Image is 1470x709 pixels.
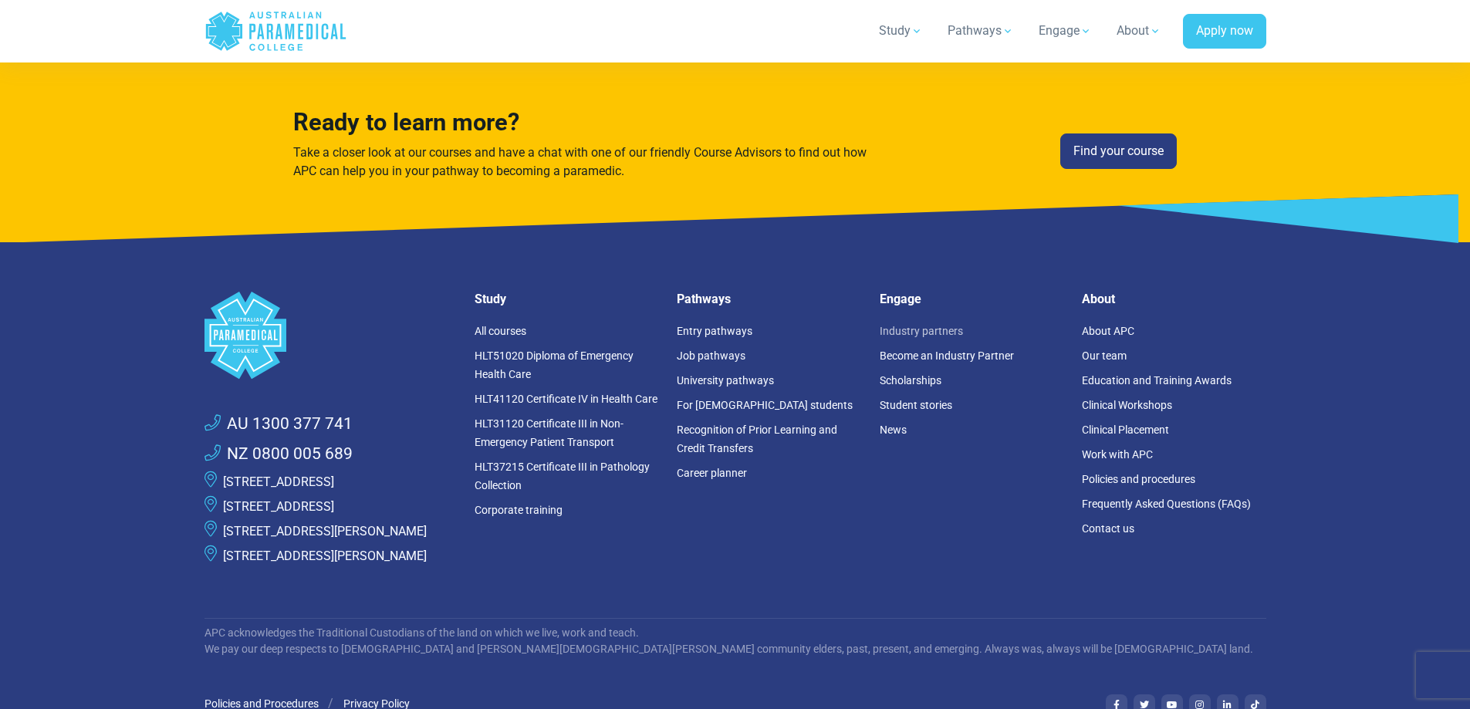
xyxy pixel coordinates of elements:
[223,474,334,489] a: [STREET_ADDRESS]
[223,524,427,539] a: [STREET_ADDRESS][PERSON_NAME]
[293,109,877,137] h3: Ready to learn more?
[880,349,1014,362] a: Become an Industry Partner
[475,504,563,516] a: Corporate training
[880,325,963,337] a: Industry partners
[475,393,657,405] a: HLT41120 Certificate IV in Health Care
[1082,498,1251,510] a: Frequently Asked Questions (FAQs)
[1082,448,1153,461] a: Work with APC
[204,412,353,437] a: AU 1300 377 741
[475,325,526,337] a: All courses
[677,349,745,362] a: Job pathways
[1082,349,1127,362] a: Our team
[204,625,1266,657] p: APC acknowledges the Traditional Custodians of the land on which we live, work and teach. We pay ...
[1082,325,1134,337] a: About APC
[1082,522,1134,535] a: Contact us
[1082,399,1172,411] a: Clinical Workshops
[475,349,634,380] a: HLT51020 Diploma of Emergency Health Care
[204,442,353,467] a: NZ 0800 005 689
[475,461,650,491] a: HLT37215 Certificate III in Pathology Collection
[880,374,941,387] a: Scholarships
[880,399,952,411] a: Student stories
[677,399,853,411] a: For [DEMOGRAPHIC_DATA] students
[1082,473,1195,485] a: Policies and procedures
[677,424,837,454] a: Recognition of Prior Learning and Credit Transfers
[677,292,861,306] h5: Pathways
[204,292,456,379] a: Space
[1082,424,1169,436] a: Clinical Placement
[880,424,907,436] a: News
[293,143,877,181] p: Take a closer look at our courses and have a chat with one of our friendly Course Advisors to fin...
[677,467,747,479] a: Career planner
[1082,292,1266,306] h5: About
[475,417,623,448] a: HLT31120 Certificate III in Non-Emergency Patient Transport
[223,499,334,514] a: [STREET_ADDRESS]
[475,292,659,306] h5: Study
[677,374,774,387] a: University pathways
[677,325,752,337] a: Entry pathways
[880,292,1064,306] h5: Engage
[1060,133,1177,169] a: Find your course
[1082,374,1232,387] a: Education and Training Awards
[223,549,427,563] a: [STREET_ADDRESS][PERSON_NAME]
